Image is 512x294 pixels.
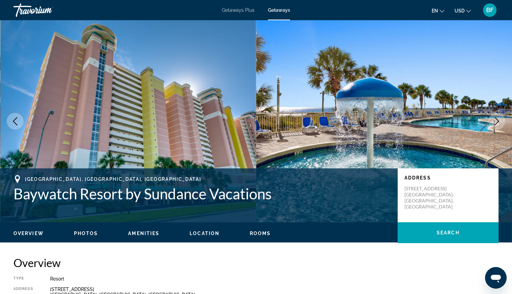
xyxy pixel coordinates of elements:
[268,7,290,13] a: Getaways
[13,230,44,236] button: Overview
[481,3,499,17] button: User Menu
[190,230,220,236] button: Location
[13,1,81,19] a: Travorium
[398,222,499,243] button: Search
[74,230,98,236] button: Photos
[250,230,271,236] button: Rooms
[488,113,505,130] button: Next image
[432,8,438,13] span: en
[128,230,159,236] button: Amenities
[13,256,499,269] h2: Overview
[13,276,33,282] div: Type
[222,7,254,13] a: Getaways Plus
[404,186,458,210] p: [STREET_ADDRESS] [GEOGRAPHIC_DATA], [GEOGRAPHIC_DATA], [GEOGRAPHIC_DATA]
[50,276,499,282] div: Resort
[432,6,444,15] button: Change language
[7,113,24,130] button: Previous image
[485,267,507,289] iframe: Button to launch messaging window
[486,7,494,13] span: BF
[404,175,492,181] p: Address
[455,8,465,13] span: USD
[25,176,201,182] span: [GEOGRAPHIC_DATA], [GEOGRAPHIC_DATA], [GEOGRAPHIC_DATA]
[455,6,471,15] button: Change currency
[13,185,391,202] h1: Baywatch Resort by Sundance Vacations
[437,230,460,235] span: Search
